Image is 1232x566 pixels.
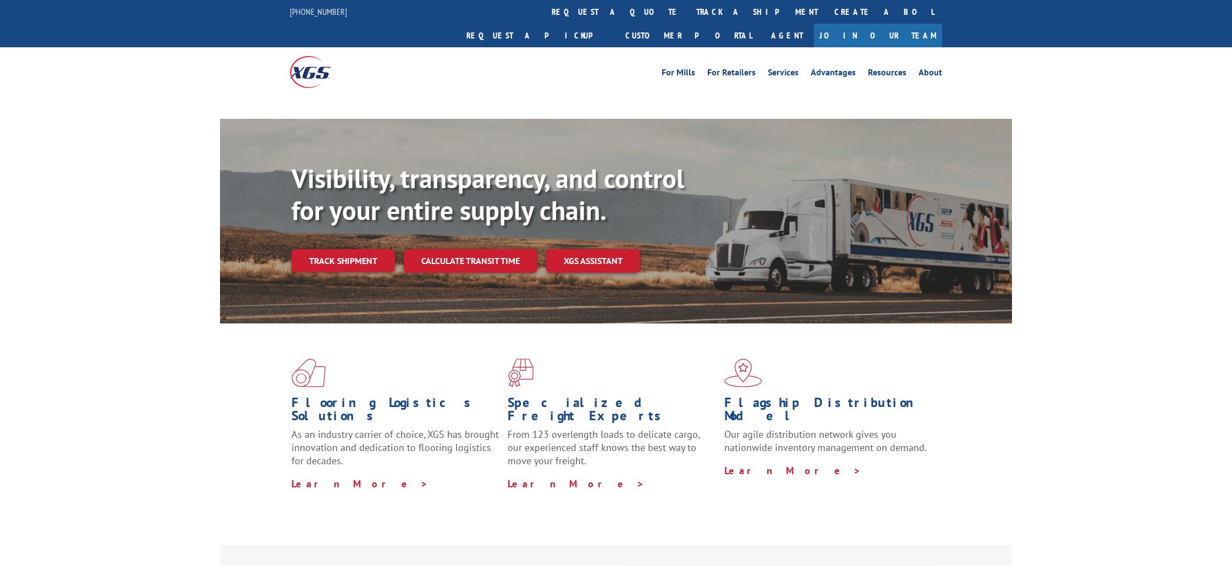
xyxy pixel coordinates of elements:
h1: Specialized Freight Experts [508,396,716,428]
a: For Mills [662,68,695,80]
a: Advantages [811,68,856,80]
a: Track shipment [291,249,395,272]
a: Learn More > [724,464,861,477]
a: [PHONE_NUMBER] [290,6,347,17]
a: Calculate transit time [404,249,537,273]
p: From 123 overlength loads to delicate cargo, our experienced staff knows the best way to move you... [508,428,716,477]
a: Customer Portal [617,24,760,47]
a: For Retailers [707,68,756,80]
h1: Flagship Distribution Model [724,396,932,428]
span: As an industry carrier of choice, XGS has brought innovation and dedication to flooring logistics... [291,428,499,467]
img: xgs-icon-flagship-distribution-model-red [724,359,762,387]
a: Resources [868,68,906,80]
a: Learn More > [508,477,645,490]
a: Agent [760,24,814,47]
span: Our agile distribution network gives you nationwide inventory management on demand. [724,428,927,454]
a: Join Our Team [814,24,942,47]
a: About [919,68,942,80]
h1: Flooring Logistics Solutions [291,396,499,428]
b: Visibility, transparency, and control for your entire supply chain. [291,161,684,227]
a: XGS ASSISTANT [546,249,640,273]
a: Services [768,68,799,80]
img: xgs-icon-focused-on-flooring-red [508,359,533,387]
img: xgs-icon-total-supply-chain-intelligence-red [291,359,326,387]
a: Learn More > [291,477,428,490]
a: Request a pickup [458,24,617,47]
